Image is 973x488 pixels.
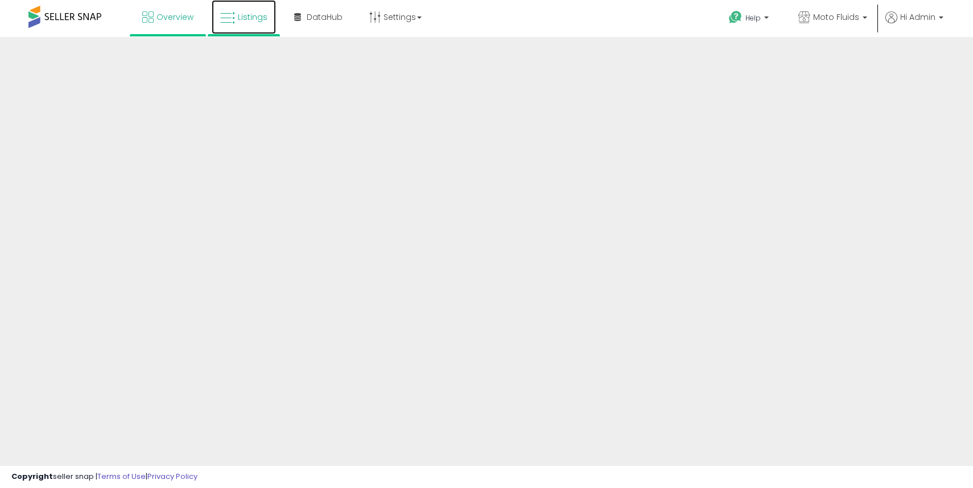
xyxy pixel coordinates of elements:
[307,11,343,23] span: DataHub
[745,13,761,23] span: Help
[238,11,267,23] span: Listings
[11,472,197,482] div: seller snap | |
[728,10,743,24] i: Get Help
[147,471,197,482] a: Privacy Policy
[720,2,780,37] a: Help
[900,11,935,23] span: Hi Admin
[97,471,146,482] a: Terms of Use
[885,11,943,37] a: Hi Admin
[11,471,53,482] strong: Copyright
[813,11,859,23] span: Moto Fluids
[156,11,193,23] span: Overview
